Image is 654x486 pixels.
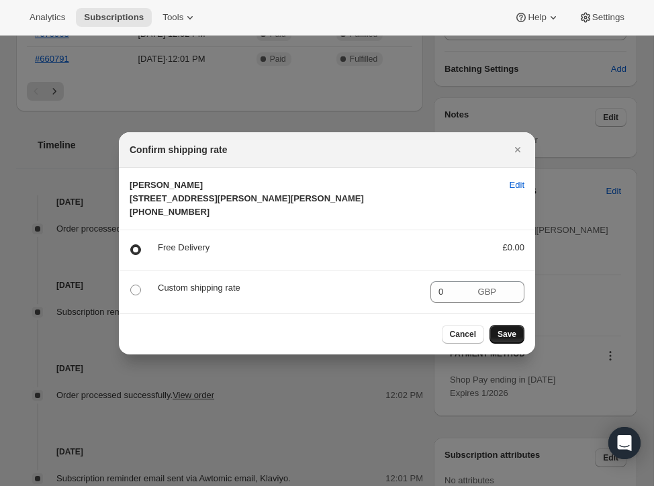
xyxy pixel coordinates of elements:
[510,179,524,192] span: Edit
[130,143,227,156] h2: Confirm shipping rate
[76,8,152,27] button: Subscriptions
[506,8,567,27] button: Help
[608,427,641,459] div: Open Intercom Messenger
[154,8,205,27] button: Tools
[30,12,65,23] span: Analytics
[450,329,476,340] span: Cancel
[162,12,183,23] span: Tools
[21,8,73,27] button: Analytics
[571,8,633,27] button: Settings
[502,175,532,196] button: Edit
[158,281,420,295] p: Custom shipping rate
[508,140,527,159] button: Close
[130,180,364,217] span: [PERSON_NAME] [STREET_ADDRESS][PERSON_NAME][PERSON_NAME] [PHONE_NUMBER]
[158,241,481,254] p: Free Delivery
[498,329,516,340] span: Save
[489,325,524,344] button: Save
[84,12,144,23] span: Subscriptions
[528,12,546,23] span: Help
[442,325,484,344] button: Cancel
[478,287,496,297] span: GBP
[592,12,624,23] span: Settings
[502,242,524,252] span: £0.00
